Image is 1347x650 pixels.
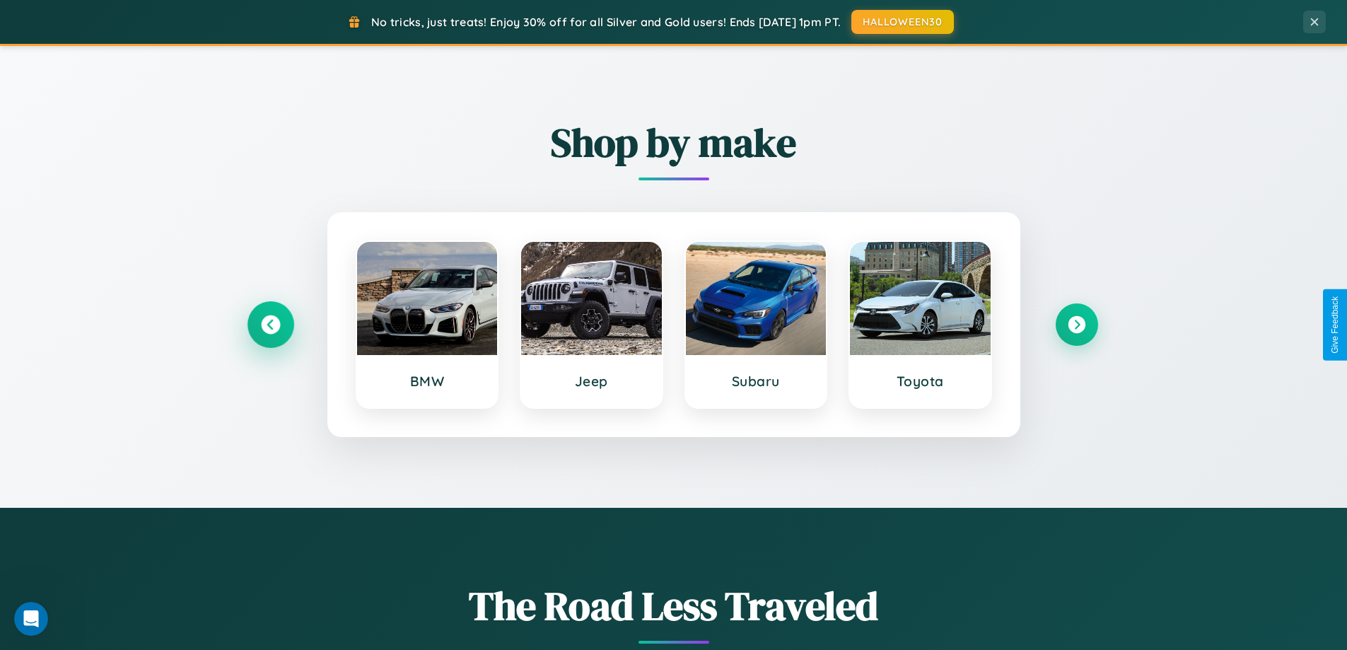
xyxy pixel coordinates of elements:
[250,579,1098,633] h1: The Road Less Traveled
[371,373,484,390] h3: BMW
[864,373,976,390] h3: Toyota
[851,10,954,34] button: HALLOWEEN30
[535,373,648,390] h3: Jeep
[700,373,812,390] h3: Subaru
[1330,296,1340,354] div: Give Feedback
[14,602,48,636] iframe: Intercom live chat
[250,115,1098,170] h2: Shop by make
[371,15,841,29] span: No tricks, just treats! Enjoy 30% off for all Silver and Gold users! Ends [DATE] 1pm PT.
